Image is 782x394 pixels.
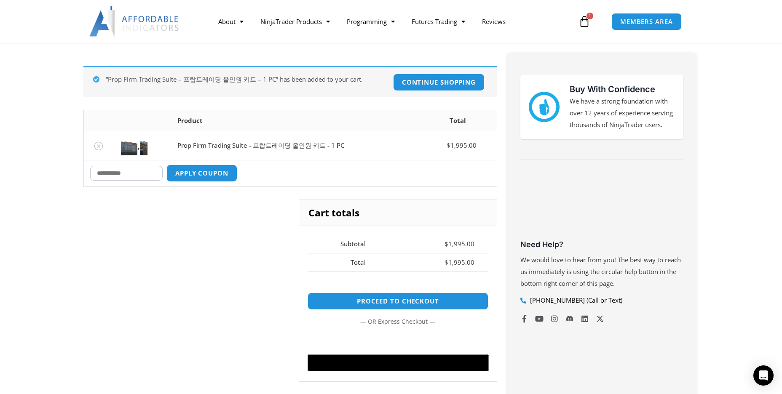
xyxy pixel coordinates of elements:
span: [PHONE_NUMBER] (Call or Text) [528,295,622,306]
bdi: 1,995.00 [445,258,474,266]
p: — or — [308,316,488,327]
a: About [210,12,252,31]
th: Total [308,253,380,272]
td: Prop Firm Trading Suite - 프랍트레이딩 올인원 키트 - 1 PC [171,131,419,160]
div: “Prop Firm Trading Suite – 프랍트레이딩 올인원 키트 – 1 PC” has been added to your cart. [83,66,497,97]
div: Open Intercom Messenger [753,365,774,386]
img: Screenshot 2024-11-20 152816 | Affordable Indicators – NinjaTrader [119,136,149,155]
iframe: Customer reviews powered by Trustpilot [520,174,683,237]
bdi: 1,995.00 [447,141,477,149]
iframe: Secure express checkout frame [306,332,490,352]
a: Continue shopping [393,74,485,91]
a: Remove Prop Firm Trading Suite - 프랍트레이딩 올인원 키트 - 1 PC from cart [94,142,103,150]
p: We have a strong foundation with over 12 years of experience serving thousands of NinjaTrader users. [570,96,675,131]
span: MEMBERS AREA [620,19,673,25]
span: $ [445,258,448,266]
a: Programming [338,12,403,31]
a: NinjaTrader Products [252,12,338,31]
a: Proceed to checkout [308,293,488,310]
iframe: PayPal Message 1 [308,281,488,289]
button: Apply coupon [166,165,237,182]
img: mark thumbs good 43913 | Affordable Indicators – NinjaTrader [529,92,559,122]
bdi: 1,995.00 [445,240,474,248]
img: LogoAI | Affordable Indicators – NinjaTrader [89,6,180,37]
th: Product [171,110,419,131]
button: Buy with GPay [308,354,488,371]
span: We would love to hear from you! The best way to reach us immediately is using the circular help b... [520,256,681,288]
th: Subtotal [308,234,380,253]
h2: Cart totals [299,200,497,226]
a: MEMBERS AREA [611,13,682,30]
span: 1 [586,13,593,19]
h3: Need Help? [520,240,683,249]
span: $ [445,240,448,248]
a: Futures Trading [403,12,474,31]
h3: Buy With Confidence [570,83,675,96]
a: Reviews [474,12,514,31]
nav: Menu [210,12,576,31]
span: $ [447,141,450,149]
th: Total [419,110,497,131]
a: 1 [566,9,603,34]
